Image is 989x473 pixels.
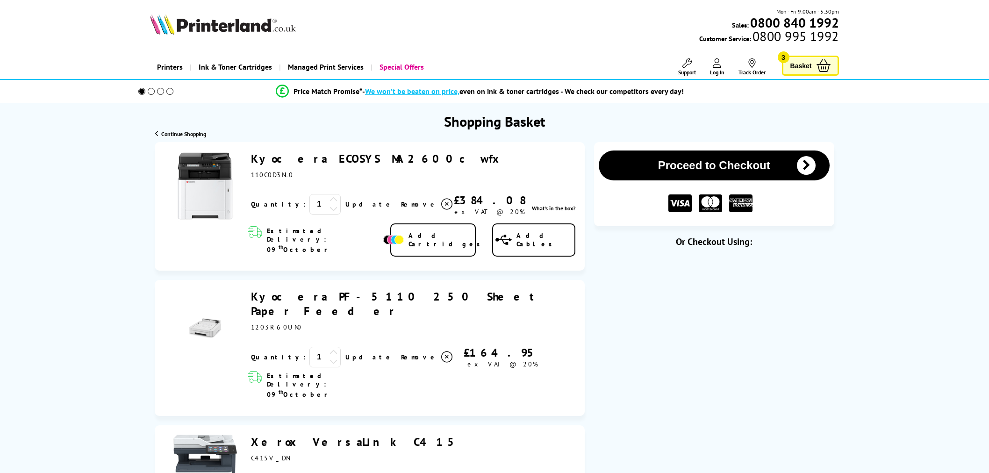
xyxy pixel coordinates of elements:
sup: th [279,388,283,395]
img: Printerland Logo [150,14,296,35]
a: Kyocera PF-5110 250 Sheet Paper Feeder [251,289,535,318]
li: modal_Promise [125,83,834,100]
a: Continue Shopping [155,130,206,137]
a: Update [345,200,394,208]
span: Log In [710,69,724,76]
a: Managed Print Services [279,55,371,79]
span: Continue Shopping [161,130,206,137]
img: Add Cartridges [383,235,404,244]
span: Estimated Delivery: 09 October [267,372,381,399]
a: lnk_inthebox [532,205,575,212]
span: Remove [401,200,438,208]
img: Kyocera PF-5110 250 Sheet Paper Feeder [189,312,222,344]
a: Log In [710,58,724,76]
a: Delete item from your basket [401,350,454,364]
img: MASTER CARD [699,194,722,213]
sup: th [279,244,283,251]
a: Printerland Logo [150,14,325,36]
span: Estimated Delivery: 09 October [267,227,381,254]
span: 110C0D3NL0 [251,171,294,179]
div: Or Checkout Using: [594,236,834,248]
button: Proceed to Checkout [599,150,830,180]
a: Printers [150,55,190,79]
span: ex VAT @ 20% [454,208,525,216]
div: - even on ink & toner cartridges - We check our competitors every day! [362,86,684,96]
span: Mon - Fri 9:00am - 5:30pm [776,7,839,16]
a: Special Offers [371,55,431,79]
span: Basket [790,59,812,72]
a: Track Order [738,58,766,76]
span: We won’t be beaten on price, [365,86,459,96]
span: What's in the box? [532,205,575,212]
a: Support [678,58,696,76]
div: £384.08 [454,193,525,208]
img: Kyocera ECOSYS MA2600cwfx [170,151,240,222]
a: Basket 3 [782,56,839,76]
span: Quantity: [251,353,306,361]
a: Delete item from your basket [401,197,454,211]
img: American Express [729,194,752,213]
span: Quantity: [251,200,306,208]
span: Price Match Promise* [294,86,362,96]
span: 0800 995 1992 [751,32,838,41]
div: £164.95 [454,345,551,360]
a: Xerox VersaLink C415 [251,435,462,449]
span: Ink & Toner Cartridges [199,55,272,79]
a: Kyocera ECOSYS MA2600cwfx [251,151,505,166]
a: Update [345,353,394,361]
a: Ink & Toner Cartridges [190,55,279,79]
h1: Shopping Basket [444,112,545,130]
span: Add Cartridges [408,231,485,248]
span: ex VAT @ 20% [467,360,538,368]
span: Sales: [732,21,749,29]
span: 3 [778,51,789,63]
span: Support [678,69,696,76]
b: 0800 840 1992 [750,14,839,31]
img: VISA [668,194,692,213]
span: Add Cables [516,231,574,248]
span: Customer Service: [699,32,838,43]
span: 1203R60UN0 [251,323,302,331]
span: C415V_DN [251,454,289,462]
span: Remove [401,353,438,361]
a: 0800 840 1992 [749,18,839,27]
